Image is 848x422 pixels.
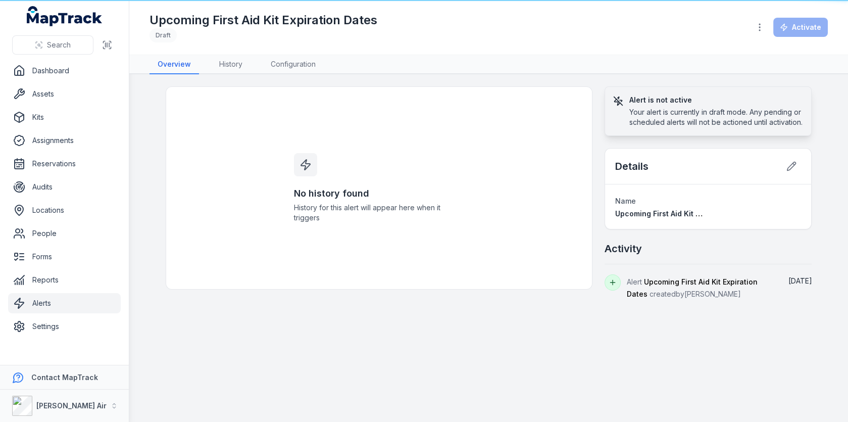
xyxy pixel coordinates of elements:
span: [DATE] [788,276,812,285]
a: History [211,55,251,74]
strong: [PERSON_NAME] Air [36,401,107,410]
a: Overview [149,55,199,74]
strong: Contact MapTrack [31,373,98,382]
a: Forms [8,247,121,267]
span: Search [47,40,71,50]
a: Settings [8,316,121,337]
a: Reports [8,270,121,290]
a: Assignments [8,130,121,151]
div: Your alert is currently in draft mode. Any pending or scheduled alerts will not be actioned until... [629,107,804,127]
a: Reservations [8,154,121,174]
a: MapTrack [27,6,103,26]
a: Alerts [8,293,121,313]
h2: Details [615,159,649,173]
h1: Upcoming First Aid Kit Expiration Dates [149,12,377,28]
a: Assets [8,84,121,104]
a: Kits [8,107,121,127]
h3: Alert is not active [629,95,804,105]
span: Name [615,197,636,205]
time: 18/08/2025, 10:56:14 am [788,276,812,285]
a: People [8,223,121,244]
a: Locations [8,200,121,220]
button: Search [12,35,93,55]
span: Alert created by [PERSON_NAME] [627,277,758,298]
span: Upcoming First Aid Kit Expiration Dates [627,277,758,298]
a: Configuration [263,55,324,74]
span: Upcoming First Aid Kit Expiration Dates [615,209,754,218]
a: Audits [8,177,121,197]
h3: No history found [294,186,464,201]
div: Draft [149,28,177,42]
a: Dashboard [8,61,121,81]
h2: Activity [605,242,642,256]
span: History for this alert will appear here when it triggers [294,203,464,223]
